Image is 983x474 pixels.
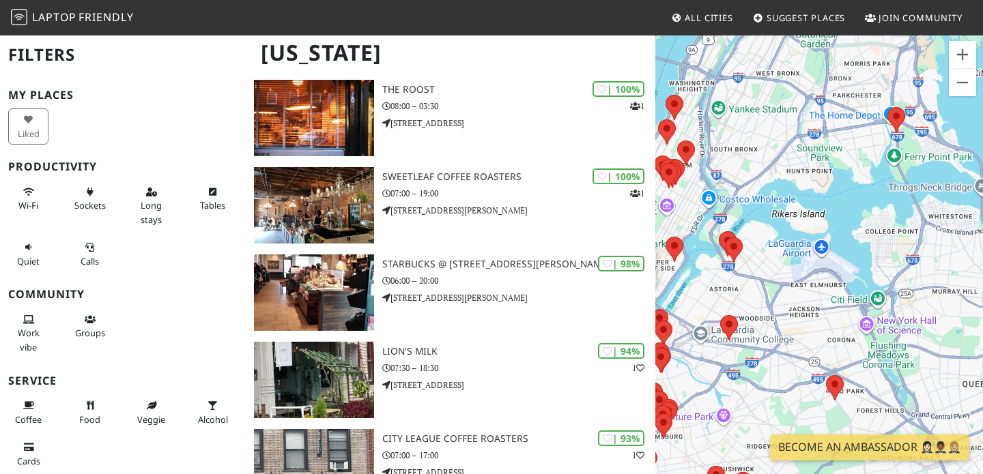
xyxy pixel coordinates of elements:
span: Group tables [75,327,105,339]
p: 1 [630,187,644,200]
h1: [US_STATE] [250,34,653,72]
button: Zoom out [949,69,976,96]
img: Starbucks @ 815 Hutchinson Riv Pkwy [254,254,374,331]
button: Food [70,394,110,430]
p: 07:30 – 18:30 [382,361,655,374]
button: Wi-Fi [8,181,48,217]
a: Sweetleaf Coffee Roasters | 100% 1 Sweetleaf Coffee Roasters 07:00 – 19:00 [STREET_ADDRESS][PERSO... [246,167,655,243]
p: 1 [632,361,644,374]
img: The Roost [254,80,374,156]
p: [STREET_ADDRESS] [382,379,655,391]
span: Friendly [79,10,133,25]
span: Laptop [32,10,76,25]
p: 06:00 – 20:00 [382,274,655,287]
p: [STREET_ADDRESS] [382,117,655,130]
span: Power sockets [74,199,106,211]
a: All Cities [666,5,739,30]
span: Work-friendly tables [200,199,225,211]
button: Groups [70,308,110,344]
button: Quiet [8,236,48,272]
button: Sockets [70,181,110,217]
div: | 93% [598,430,644,446]
button: Tables [193,181,233,217]
a: Suggest Places [747,5,851,30]
p: 08:00 – 03:30 [382,100,655,113]
div: | 94% [598,343,644,359]
div: | 100% [593,168,644,184]
button: Calls [70,236,110,272]
span: Alcohol [198,413,228,426]
h3: The Roost [382,84,655,95]
span: Food [79,413,100,426]
span: People working [18,327,40,353]
p: 1 [630,100,644,113]
p: [STREET_ADDRESS][PERSON_NAME] [382,291,655,304]
span: Join Community [879,12,963,24]
img: Lion's Milk [254,342,374,418]
span: Suggest Places [767,12,846,24]
img: LaptopFriendly [11,9,27,25]
span: Quiet [17,255,40,267]
h3: My Places [8,89,238,102]
p: 07:00 – 17:00 [382,449,655,462]
span: Long stays [141,199,162,225]
h3: Sweetleaf Coffee Roasters [382,171,655,183]
a: Join Community [859,5,968,30]
h3: Lion's Milk [382,346,655,357]
button: Long stays [131,181,171,231]
h3: City League Coffee Roasters [382,433,655,445]
a: LaptopFriendly LaptopFriendly [11,6,134,30]
button: Veggie [131,394,171,430]
button: Alcohol [193,394,233,430]
a: Starbucks @ 815 Hutchinson Riv Pkwy | 98% Starbucks @ [STREET_ADDRESS][PERSON_NAME] 06:00 – 20:00... [246,254,655,331]
p: 1 [632,449,644,462]
button: Coffee [8,394,48,430]
p: [STREET_ADDRESS][PERSON_NAME] [382,204,655,217]
h3: Starbucks @ [STREET_ADDRESS][PERSON_NAME] [382,258,655,270]
span: Credit cards [17,455,40,467]
h3: Productivity [8,160,238,173]
button: Zoom in [949,41,976,68]
a: Lion's Milk | 94% 1 Lion's Milk 07:30 – 18:30 [STREET_ADDRESS] [246,342,655,418]
h2: Filters [8,34,238,76]
button: Work vibe [8,308,48,358]
div: | 98% [598,256,644,271]
a: The Roost | 100% 1 The Roost 08:00 – 03:30 [STREET_ADDRESS] [246,80,655,156]
span: All Cities [685,12,733,24]
h3: Service [8,374,238,387]
span: Stable Wi-Fi [18,199,38,211]
div: | 100% [593,81,644,97]
button: Cards [8,436,48,472]
span: Video/audio calls [81,255,99,267]
img: Sweetleaf Coffee Roasters [254,167,374,243]
p: 07:00 – 19:00 [382,187,655,200]
span: Coffee [15,413,42,426]
span: Veggie [137,413,165,426]
h3: Community [8,288,238,301]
